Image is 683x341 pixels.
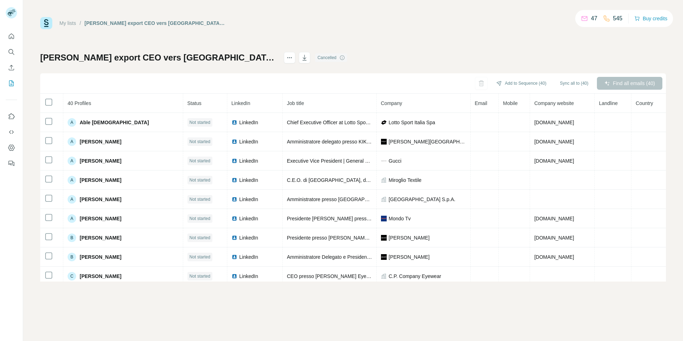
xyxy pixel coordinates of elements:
[187,100,202,106] span: Status
[232,235,237,241] img: LinkedIn logo
[80,20,81,27] li: /
[190,177,211,183] span: Not started
[68,272,76,280] div: C
[80,196,121,203] span: [PERSON_NAME]
[389,234,430,241] span: [PERSON_NAME]
[232,158,237,164] img: LinkedIn logo
[80,157,121,164] span: [PERSON_NAME]
[80,253,121,261] span: [PERSON_NAME]
[190,215,211,222] span: Not started
[534,216,574,221] span: [DOMAIN_NAME]
[555,78,593,89] button: Sync all to (40)
[68,214,76,223] div: A
[389,215,411,222] span: Mondo Tv
[239,273,258,280] span: LinkedIn
[560,80,588,86] span: Sync all to (40)
[534,139,574,145] span: [DOMAIN_NAME]
[287,139,424,145] span: Amministratore delegato presso KIKO [GEOGRAPHIC_DATA]
[80,273,121,280] span: [PERSON_NAME]
[287,235,474,241] span: Presidente presso [PERSON_NAME] Group - Brand Ambassador [PERSON_NAME]
[287,120,391,125] span: Chief Executive Officer at Lotto Sport Italia Spa
[534,158,574,164] span: [DOMAIN_NAME]
[503,100,518,106] span: Mobile
[287,100,304,106] span: Job title
[6,30,17,43] button: Quick start
[389,119,435,126] span: Lotto Sport Italia Spa
[232,139,237,145] img: LinkedIn logo
[287,254,414,260] span: Amministratore Delegato e Presidente [PERSON_NAME]
[80,234,121,241] span: [PERSON_NAME]
[287,177,609,183] span: C.E.O. di [GEOGRAPHIC_DATA], della Stamperia di [GEOGRAPHIC_DATA] e di [GEOGRAPHIC_DATA] Marocco ...
[534,254,574,260] span: [DOMAIN_NAME]
[287,196,405,202] span: Amministratore presso [GEOGRAPHIC_DATA] S.p.A.
[287,216,413,221] span: Presidente [PERSON_NAME] presso Isc intermodal SpA
[475,100,487,106] span: Email
[389,253,430,261] span: [PERSON_NAME]
[381,216,387,221] img: company-logo
[239,177,258,184] span: LinkedIn
[381,120,387,125] img: company-logo
[232,177,237,183] img: LinkedIn logo
[40,52,277,63] h1: [PERSON_NAME] export CEO vers [GEOGRAPHIC_DATA] (1)
[381,139,387,145] img: company-logo
[599,100,618,106] span: Landline
[381,235,387,241] img: company-logo
[85,20,226,27] div: [PERSON_NAME] export CEO vers [GEOGRAPHIC_DATA] (1)
[389,273,441,280] span: C.P. Company Eyewear
[232,196,237,202] img: LinkedIn logo
[68,118,76,127] div: A
[491,78,551,89] button: Add to Sequence (40)
[287,273,377,279] span: CEO presso [PERSON_NAME] Eyewear
[6,46,17,58] button: Search
[534,100,574,106] span: Company website
[232,216,237,221] img: LinkedIn logo
[59,20,76,26] a: My lists
[232,120,237,125] img: LinkedIn logo
[6,61,17,74] button: Enrich CSV
[6,110,17,123] button: Use Surfe on LinkedIn
[239,234,258,241] span: LinkedIn
[381,254,387,260] img: company-logo
[80,177,121,184] span: [PERSON_NAME]
[190,138,211,145] span: Not started
[40,17,52,29] img: Surfe Logo
[389,177,422,184] span: Miroglio Textile
[232,100,250,106] span: LinkedIn
[80,138,121,145] span: [PERSON_NAME]
[80,119,149,126] span: Able [DEMOGRAPHIC_DATA]
[68,253,76,261] div: B
[239,215,258,222] span: LinkedIn
[190,254,211,260] span: Not started
[591,14,597,23] p: 47
[68,100,91,106] span: 40 Profiles
[315,53,347,62] div: Cancelled
[190,196,211,203] span: Not started
[389,157,402,164] span: Gucci
[68,157,76,165] div: A
[68,195,76,204] div: A
[6,157,17,170] button: Feedback
[6,126,17,138] button: Use Surfe API
[284,52,295,63] button: actions
[232,254,237,260] img: LinkedIn logo
[239,157,258,164] span: LinkedIn
[389,196,456,203] span: [GEOGRAPHIC_DATA] S.p.A.
[68,176,76,184] div: A
[287,158,633,164] span: Executive Vice President | General Counsel, Global Sustainability and Corporate Affairs | Shaping...
[190,235,211,241] span: Not started
[534,120,574,125] span: [DOMAIN_NAME]
[68,234,76,242] div: B
[389,138,466,145] span: [PERSON_NAME][GEOGRAPHIC_DATA]
[381,158,387,164] img: company-logo
[190,119,211,126] span: Not started
[80,215,121,222] span: [PERSON_NAME]
[634,14,667,23] button: Buy credits
[190,158,211,164] span: Not started
[381,100,402,106] span: Company
[613,14,623,23] p: 545
[68,137,76,146] div: A
[636,100,653,106] span: Country
[239,253,258,261] span: LinkedIn
[239,138,258,145] span: LinkedIn
[534,235,574,241] span: [DOMAIN_NAME]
